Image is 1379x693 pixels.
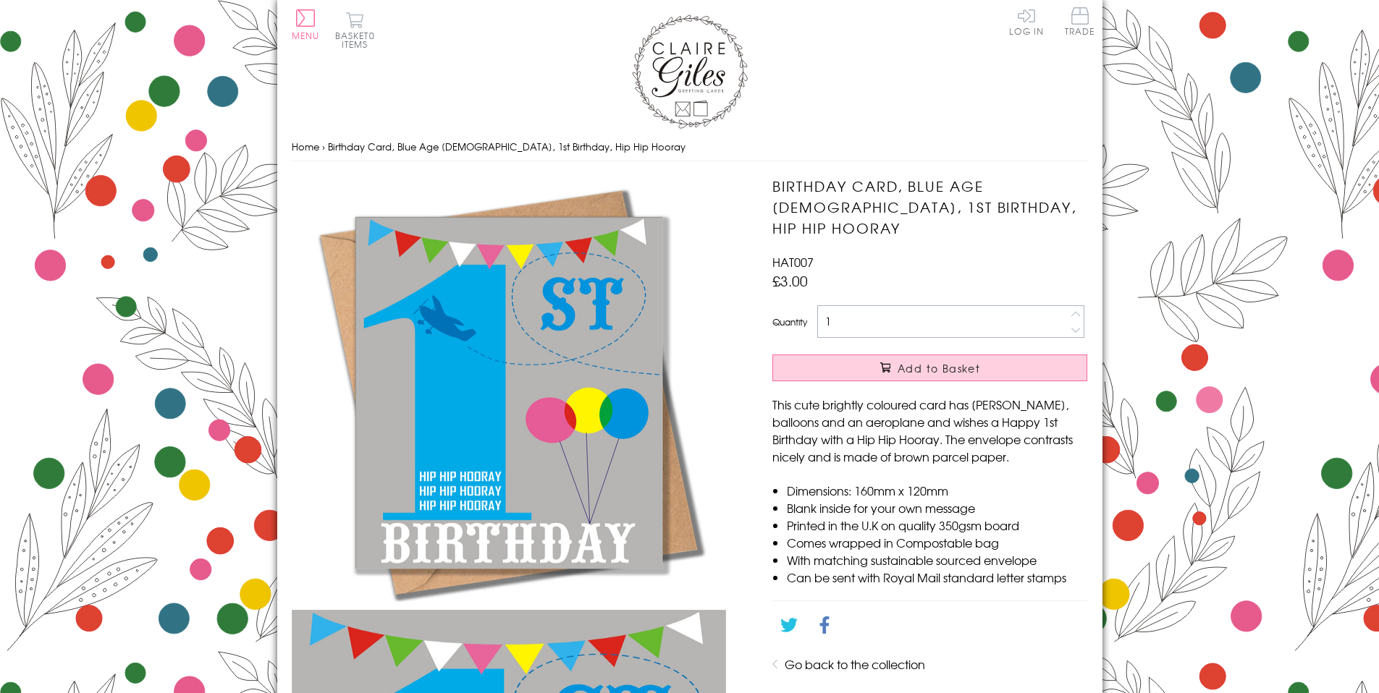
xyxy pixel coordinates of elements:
[772,396,1087,465] p: This cute brightly coloured card has [PERSON_NAME], balloons and an aeroplane and wishes a Happy ...
[787,516,1087,534] li: Printed in the U.K on quality 350gsm board
[328,140,686,153] span: Birthday Card, Blue Age [DEMOGRAPHIC_DATA], 1st Birthday, Hip Hip Hooray
[292,140,319,153] a: Home
[1009,7,1044,35] a: Log In
[772,176,1087,238] h1: Birthday Card, Blue Age [DEMOGRAPHIC_DATA], 1st Birthday, Hip Hip Hooray
[772,253,814,271] span: HAT007
[292,29,320,42] span: Menu
[1065,7,1095,35] span: Trade
[342,29,375,51] span: 0 items
[772,354,1087,381] button: Add to Basket
[322,140,325,153] span: ›
[787,482,1087,499] li: Dimensions: 160mm x 120mm
[292,9,320,40] button: Menu
[772,271,808,291] span: £3.00
[632,14,748,129] img: Claire Giles Greetings Cards
[787,534,1087,551] li: Comes wrapped in Compostable bag
[335,12,375,48] button: Basket0 items
[898,361,980,375] span: Add to Basket
[787,551,1087,569] li: With matching sustainable sourced envelope
[785,655,925,673] a: Go back to the collection
[772,315,807,328] label: Quantity
[787,569,1087,586] li: Can be sent with Royal Mail standard letter stamps
[1065,7,1095,38] a: Trade
[787,499,1087,516] li: Blank inside for your own message
[292,176,726,610] img: Birthday Card, Blue Age 1, 1st Birthday, Hip Hip Hooray
[292,132,1088,162] nav: breadcrumbs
